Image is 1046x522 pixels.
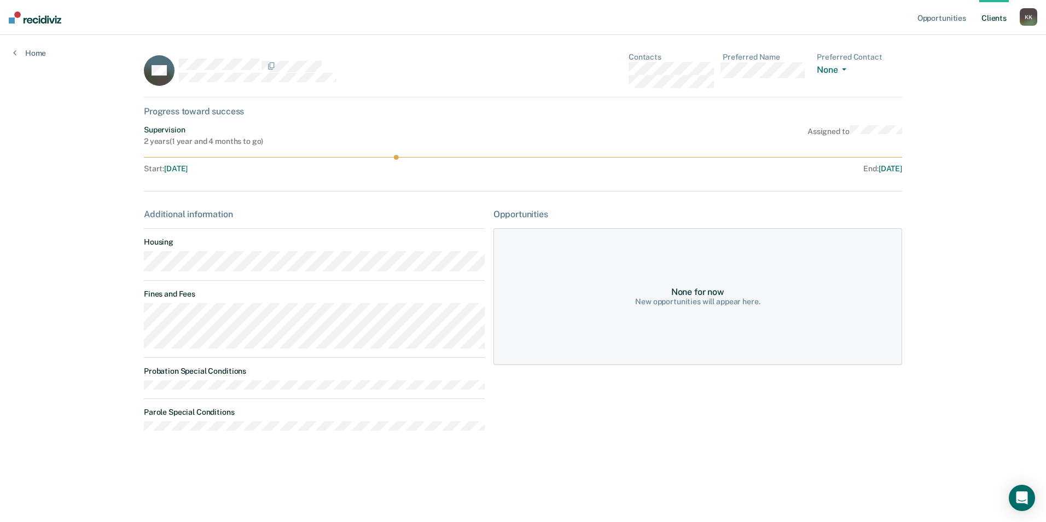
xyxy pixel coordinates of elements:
[629,53,714,62] dt: Contacts
[1009,485,1035,511] div: Open Intercom Messenger
[13,48,46,58] a: Home
[1020,8,1037,26] button: KK
[144,408,485,417] dt: Parole Special Conditions
[817,65,851,77] button: None
[144,367,485,376] dt: Probation Special Conditions
[528,164,902,173] div: End :
[144,137,263,146] div: 2 years ( 1 year and 4 months to go )
[723,53,808,62] dt: Preferred Name
[144,209,485,219] div: Additional information
[164,164,188,173] span: [DATE]
[144,237,485,247] dt: Housing
[635,297,760,306] div: New opportunities will appear here.
[144,106,902,117] div: Progress toward success
[807,125,902,146] div: Assigned to
[9,11,61,24] img: Recidiviz
[144,164,524,173] div: Start :
[144,289,485,299] dt: Fines and Fees
[879,164,902,173] span: [DATE]
[144,125,263,135] div: Supervision
[817,53,902,62] dt: Preferred Contact
[1020,8,1037,26] div: K K
[671,287,724,297] div: None for now
[493,209,902,219] div: Opportunities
